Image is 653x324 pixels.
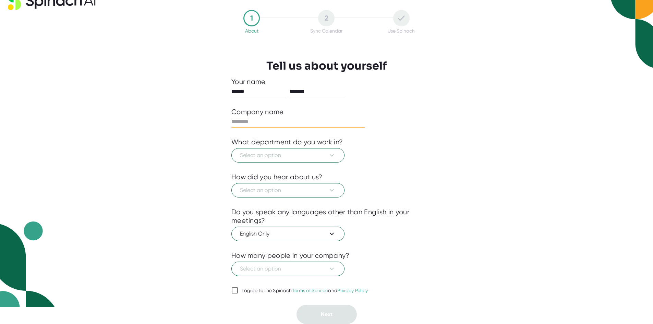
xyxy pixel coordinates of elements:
span: English Only [240,230,336,238]
h3: Tell us about yourself [266,59,387,72]
button: Select an option [231,262,344,276]
span: Select an option [240,186,336,194]
button: English Only [231,227,344,241]
div: Your name [231,77,422,86]
div: 2 [318,10,335,26]
a: Terms of Service [292,288,328,293]
div: Use Spinach [388,28,415,34]
div: I agree to the Spinach and [242,288,368,294]
div: Do you speak any languages other than English in your meetings? [231,208,422,225]
div: About [245,28,258,34]
span: Next [321,311,332,317]
span: Select an option [240,151,336,159]
button: Select an option [231,148,344,163]
div: How many people in your company? [231,251,350,260]
button: Next [297,305,357,324]
div: Company name [231,108,284,116]
span: Select an option [240,265,336,273]
div: How did you hear about us? [231,173,323,181]
a: Privacy Policy [337,288,368,293]
div: 1 [243,10,260,26]
button: Select an option [231,183,344,197]
div: Sync Calendar [310,28,342,34]
div: What department do you work in? [231,138,343,146]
